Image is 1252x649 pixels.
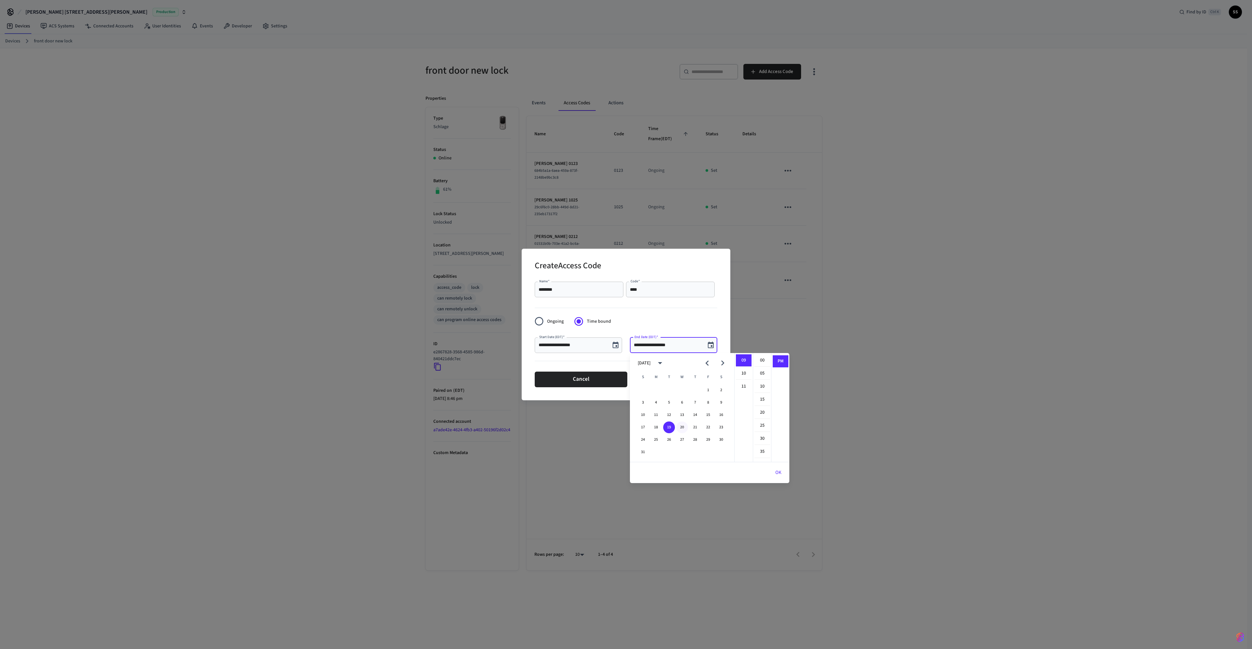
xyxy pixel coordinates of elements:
[676,397,688,408] button: 6
[715,409,727,421] button: 16
[638,360,650,367] div: [DATE]
[702,409,714,421] button: 15
[650,397,662,408] button: 4
[735,353,753,462] ul: Select hours
[689,409,701,421] button: 14
[768,465,789,480] button: OK
[702,384,714,396] button: 1
[663,409,675,421] button: 12
[754,433,770,445] li: 30 minutes
[637,409,649,421] button: 10
[702,397,714,408] button: 8
[676,371,688,384] span: Wednesday
[689,371,701,384] span: Thursday
[699,355,715,371] button: Previous month
[631,279,640,284] label: Code
[754,367,770,380] li: 5 minutes
[736,354,752,367] li: 9 hours
[676,434,688,446] button: 27
[663,397,675,408] button: 5
[652,355,668,371] button: calendar view is open, switch to year view
[676,409,688,421] button: 13
[609,339,622,352] button: Choose date, selected date is Aug 19, 2025
[754,459,770,471] li: 40 minutes
[535,257,601,276] h2: Create Access Code
[754,380,770,393] li: 10 minutes
[689,421,701,433] button: 21
[702,434,714,446] button: 29
[663,421,675,433] button: 19
[637,371,649,384] span: Sunday
[754,446,770,458] li: 35 minutes
[753,353,771,462] ul: Select minutes
[704,339,717,352] button: Choose date, selected date is Aug 19, 2025
[634,334,658,339] label: End Date (EDT)
[539,334,564,339] label: Start Date (EDT)
[771,353,789,462] ul: Select meridiem
[637,421,649,433] button: 17
[702,421,714,433] button: 22
[1236,632,1244,642] img: SeamLogoGradient.69752ec5.svg
[650,434,662,446] button: 25
[715,421,727,433] button: 23
[663,434,675,446] button: 26
[535,372,627,387] button: Cancel
[715,371,727,384] span: Saturday
[715,384,727,396] button: 2
[539,279,550,284] label: Name
[689,434,701,446] button: 28
[754,420,770,432] li: 25 minutes
[650,421,662,433] button: 18
[702,371,714,384] span: Friday
[637,397,649,408] button: 3
[715,397,727,408] button: 9
[663,371,675,384] span: Tuesday
[587,318,611,325] span: Time bound
[736,367,752,380] li: 10 hours
[754,406,770,419] li: 20 minutes
[773,355,788,367] li: PM
[637,434,649,446] button: 24
[637,446,649,458] button: 31
[715,434,727,446] button: 30
[676,421,688,433] button: 20
[754,393,770,406] li: 15 minutes
[547,318,564,325] span: Ongoing
[736,380,752,392] li: 11 hours
[754,354,770,367] li: 0 minutes
[650,409,662,421] button: 11
[715,355,730,371] button: Next month
[689,397,701,408] button: 7
[650,371,662,384] span: Monday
